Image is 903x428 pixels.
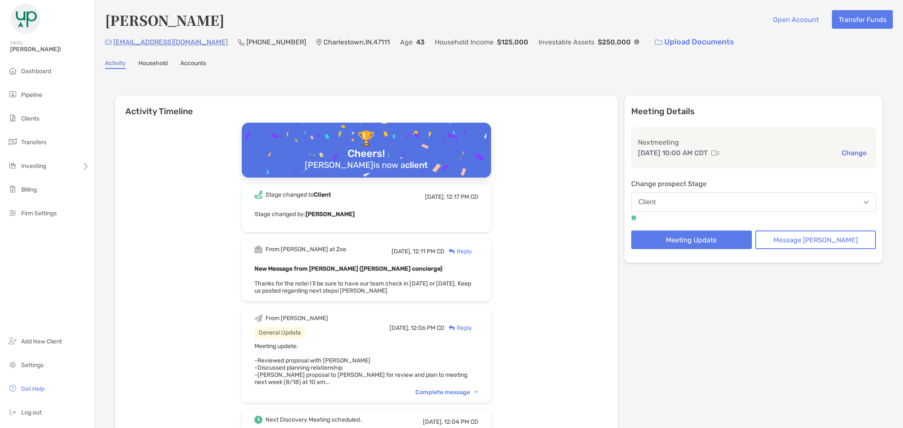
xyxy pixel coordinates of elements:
[435,37,494,47] p: Household Income
[8,184,18,194] img: billing icon
[21,385,44,392] span: Get Help
[475,391,478,393] img: Chevron icon
[8,89,18,99] img: pipeline icon
[449,249,455,254] img: Reply icon
[254,209,478,219] p: Stage changed by:
[8,359,18,370] img: settings icon
[631,230,752,249] button: Meeting Update
[638,148,708,158] p: [DATE] 10:00 AM CDT
[598,37,631,47] p: $250,000
[254,327,305,338] div: General Update
[254,265,442,272] b: New Message from [PERSON_NAME] ([PERSON_NAME] concierge)
[21,186,37,193] span: Billing
[631,192,876,212] button: Client
[21,68,51,75] span: Dashboard
[755,230,876,249] button: Message [PERSON_NAME]
[21,162,46,170] span: Investing
[21,409,41,416] span: Log out
[254,191,262,199] img: Event icon
[538,37,594,47] p: Investable Assets
[649,33,740,51] a: Upload Documents
[21,91,42,99] span: Pipeline
[242,123,491,196] img: Confetti
[864,201,869,204] img: Open dropdown arrow
[21,210,57,217] span: Firm Settings
[711,150,719,156] img: communication type
[246,37,306,47] p: [PHONE_NUMBER]
[316,39,322,46] img: Location Icon
[105,40,112,45] img: Email Icon
[425,193,445,200] span: [DATE],
[497,37,528,47] p: $125,000
[10,46,89,53] span: [PERSON_NAME]!
[265,191,331,198] div: Stage changed to
[21,139,47,146] span: Transfers
[411,324,445,332] span: 12:06 PM CD
[21,362,44,369] span: Settings
[8,160,18,170] img: investing icon
[21,338,62,345] span: Add New Client
[344,148,388,160] div: Cheers!
[138,60,168,69] a: Household
[423,418,443,425] span: [DATE],
[655,39,662,45] img: button icon
[323,37,390,47] p: Charlestown , IN , 47111
[405,160,428,170] b: client
[631,106,876,117] p: Meeting Details
[400,37,413,47] p: Age
[306,211,355,218] b: [PERSON_NAME]
[8,208,18,218] img: firm-settings icon
[8,383,18,393] img: get-help icon
[839,148,869,157] button: Change
[254,343,467,386] span: Meeting update: -Reviewed proposal with [PERSON_NAME] -Discussed planning relationship -[PERSON_N...
[10,3,41,34] img: Zoe Logo
[113,37,228,47] p: [EMAIL_ADDRESS][DOMAIN_NAME]
[444,418,478,425] span: 12:04 PM CD
[254,245,262,253] img: Event icon
[631,215,636,220] img: tooltip
[413,248,445,255] span: 12:11 PM CD
[638,137,869,148] p: Next meeting
[21,115,39,122] span: Clients
[8,113,18,123] img: clients icon
[105,10,224,30] h4: [PERSON_NAME]
[265,246,346,253] div: From [PERSON_NAME] at Zoe
[314,191,331,198] b: Client
[254,280,471,294] span: Thanks for the note! I’ll be sure to have our team check in [DATE] or [DATE]. Keep us posted rega...
[105,60,126,69] a: Activity
[301,160,431,170] div: [PERSON_NAME] is now a
[766,10,825,29] button: Open Account
[265,315,328,322] div: From [PERSON_NAME]
[449,325,455,331] img: Reply icon
[238,39,245,46] img: Phone Icon
[254,314,262,322] img: Event icon
[631,178,876,189] p: Change prospect Stage
[8,336,18,346] img: add_new_client icon
[415,389,478,396] div: Complete message
[254,416,262,424] img: Event icon
[8,407,18,417] img: logout icon
[416,37,425,47] p: 43
[8,66,18,76] img: dashboard icon
[445,324,472,332] div: Reply
[389,324,409,332] span: [DATE],
[265,416,362,423] div: Next Discovery Meeting scheduled.
[8,137,18,147] img: transfers icon
[392,248,411,255] span: [DATE],
[832,10,893,29] button: Transfer Funds
[445,247,472,256] div: Reply
[354,130,378,148] div: 🏆
[180,60,206,69] a: Accounts
[115,96,618,116] h6: Activity Timeline
[638,198,656,206] div: Client
[446,193,478,200] span: 12:17 PM CD
[634,39,639,44] img: Info Icon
